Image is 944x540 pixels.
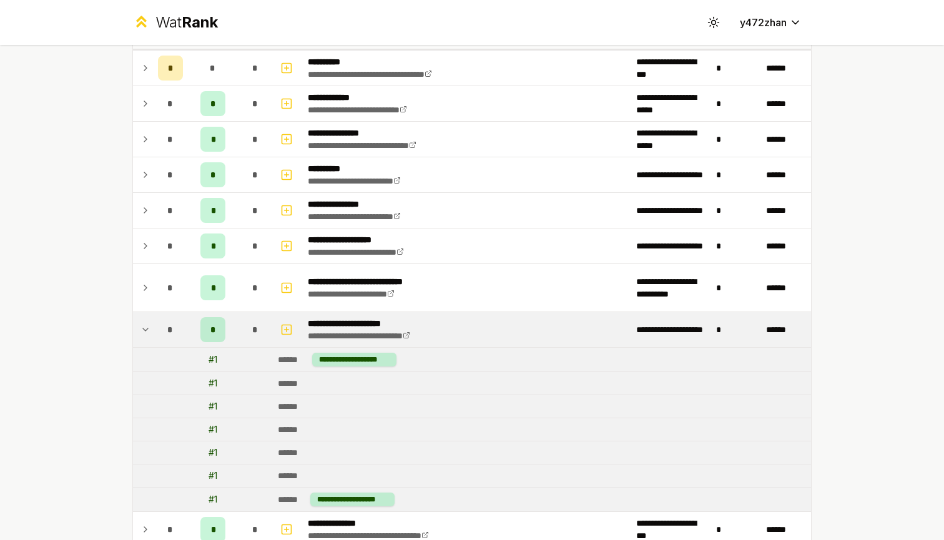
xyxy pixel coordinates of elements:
div: # 1 [209,446,217,459]
a: WatRank [132,12,218,32]
div: Wat [155,12,218,32]
div: # 1 [209,423,217,436]
div: # 1 [209,353,217,366]
button: y472zhan [730,11,812,34]
div: # 1 [209,377,217,390]
span: Rank [182,13,218,31]
div: # 1 [209,400,217,413]
div: # 1 [209,469,217,482]
div: # 1 [209,493,217,506]
span: y472zhan [740,15,787,30]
